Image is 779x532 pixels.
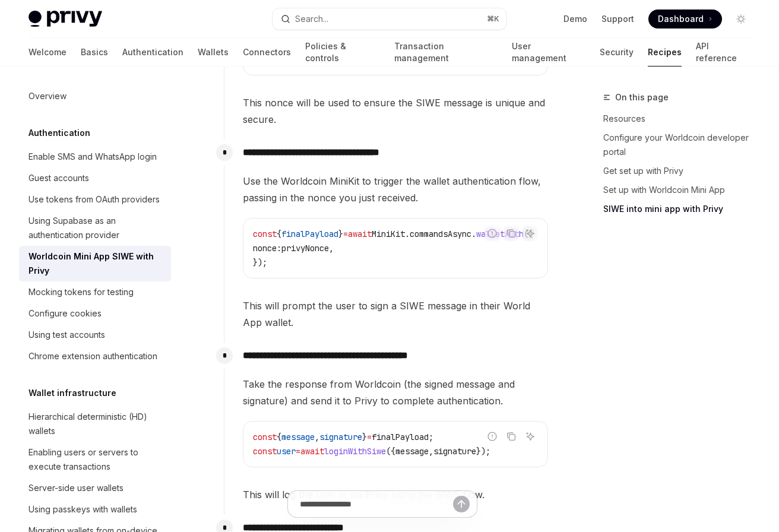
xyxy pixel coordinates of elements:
span: } [362,432,367,442]
span: message [395,446,429,457]
a: Recipes [648,38,682,66]
span: Take the response from Worldcoin (the signed message and signature) and send it to Privy to compl... [243,376,548,409]
span: signature [433,446,476,457]
span: { [277,229,281,239]
div: Use tokens from OAuth providers [28,192,160,207]
span: commandsAsync [410,229,471,239]
span: ; [429,432,433,442]
a: Security [600,38,634,66]
input: Ask a question... [300,491,453,517]
span: user [277,446,296,457]
a: Set up with Worldcoin Mini App [603,180,760,199]
button: Copy the contents from the code block [503,429,519,444]
div: Using passkeys with wallets [28,502,137,517]
span: = [296,446,300,457]
h5: Wallet infrastructure [28,386,116,400]
span: finalPayload [281,229,338,239]
span: signature [319,432,362,442]
span: await [300,446,324,457]
a: SIWE into mini app with Privy [603,199,760,218]
div: Chrome extension authentication [28,349,157,363]
span: { [277,432,281,442]
span: }); [476,446,490,457]
a: Welcome [28,38,66,66]
span: const [253,229,277,239]
a: Get set up with Privy [603,161,760,180]
a: Using passkeys with wallets [19,499,171,520]
h5: Authentication [28,126,90,140]
div: Using test accounts [28,328,105,342]
div: Worldcoin Mini App SIWE with Privy [28,249,164,278]
span: This nonce will be used to ensure the SIWE message is unique and secure. [243,94,548,128]
span: const [253,446,277,457]
a: Mocking tokens for testing [19,281,171,303]
a: Use tokens from OAuth providers [19,189,171,210]
span: , [315,432,319,442]
a: Guest accounts [19,167,171,189]
span: . [405,229,410,239]
a: Worldcoin Mini App SIWE with Privy [19,246,171,281]
a: Enabling users or servers to execute transactions [19,442,171,477]
span: Use the Worldcoin MiniKit to trigger the wallet authentication flow, passing in the nonce you jus... [243,173,548,206]
span: On this page [615,90,669,104]
span: . [471,229,476,239]
button: Report incorrect code [484,429,500,444]
span: } [338,229,343,239]
span: MiniKit [372,229,405,239]
a: Authentication [122,38,183,66]
button: Open search [273,8,507,30]
div: Search... [295,12,328,26]
a: Demo [563,13,587,25]
span: ⌘ K [487,14,499,24]
span: Dashboard [658,13,704,25]
a: Resources [603,109,760,128]
div: Mocking tokens for testing [28,285,134,299]
div: Enable SMS and WhatsApp login [28,150,157,164]
a: Connectors [243,38,291,66]
div: Hierarchical deterministic (HD) wallets [28,410,164,438]
a: Enable SMS and WhatsApp login [19,146,171,167]
div: Enabling users or servers to execute transactions [28,445,164,474]
a: Configure cookies [19,303,171,324]
a: Overview [19,85,171,107]
span: const [253,432,277,442]
span: message [281,432,315,442]
span: nonce: [253,243,281,254]
a: Hierarchical deterministic (HD) wallets [19,406,171,442]
a: Using Supabase as an authentication provider [19,210,171,246]
span: walletAuth [476,229,524,239]
button: Toggle dark mode [731,9,750,28]
div: Guest accounts [28,171,89,185]
span: privyNonce [281,243,329,254]
a: API reference [696,38,750,66]
a: Dashboard [648,9,722,28]
span: This will log the user in via Privy using the SIWE flow. [243,486,548,503]
span: This will prompt the user to sign a SIWE message in their World App wallet. [243,297,548,331]
a: User management [512,38,585,66]
a: Basics [81,38,108,66]
a: Wallets [198,38,229,66]
a: Chrome extension authentication [19,346,171,367]
span: = [343,229,348,239]
div: Server-side user wallets [28,481,123,495]
button: Ask AI [522,226,538,241]
span: }); [253,257,267,268]
button: Ask AI [522,429,538,444]
button: Copy the contents from the code block [503,226,519,241]
a: Transaction management [394,38,498,66]
a: Support [601,13,634,25]
div: Overview [28,89,66,103]
span: = [367,432,372,442]
span: ({ [386,446,395,457]
a: Using test accounts [19,324,171,346]
a: Server-side user wallets [19,477,171,499]
div: Configure cookies [28,306,102,321]
button: Report incorrect code [484,226,500,241]
button: Send message [453,496,470,512]
span: finalPayload [372,432,429,442]
a: Policies & controls [305,38,380,66]
img: light logo [28,11,102,27]
span: , [329,243,334,254]
span: , [429,446,433,457]
span: await [348,229,372,239]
